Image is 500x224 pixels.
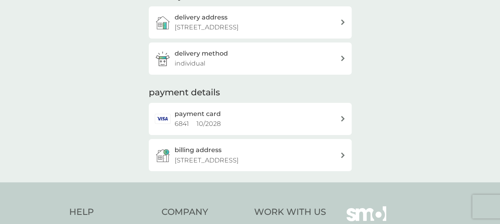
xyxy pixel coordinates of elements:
[161,206,246,218] h4: Company
[175,109,221,119] h2: payment card
[254,206,326,218] h4: Work With Us
[175,145,222,155] h3: billing address
[149,87,220,99] h2: payment details
[175,120,189,127] span: 6841
[149,139,352,171] button: billing address[STREET_ADDRESS]
[175,48,228,59] h3: delivery method
[149,103,352,135] a: payment card6841 10/2028
[149,42,352,75] a: delivery methodindividual
[69,206,154,218] h4: Help
[196,120,221,127] span: 10 / 2028
[175,58,205,69] p: individual
[175,12,228,23] h3: delivery address
[149,6,352,39] a: delivery address[STREET_ADDRESS]
[175,155,239,166] p: [STREET_ADDRESS]
[175,22,239,33] p: [STREET_ADDRESS]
